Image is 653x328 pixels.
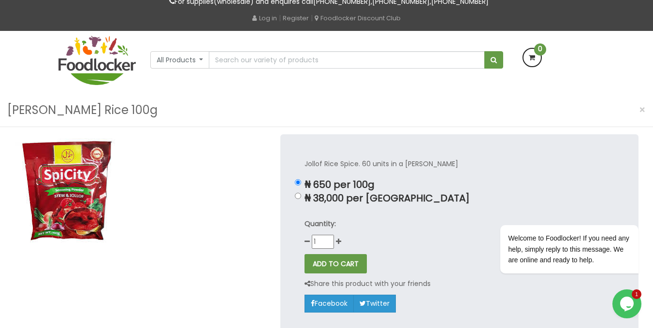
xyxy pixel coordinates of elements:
span: | [311,13,313,23]
button: All Products [150,51,210,69]
iframe: chat widget [469,171,643,285]
a: Register [283,14,309,23]
button: ADD TO CART [305,254,367,273]
img: Spicity Jollof Rice 100g [15,134,123,243]
p: Jollof Rice Spice. 60 units in a [PERSON_NAME] [305,158,614,170]
a: Twitter [353,295,396,312]
a: Foodlocker Discount Club [315,14,401,23]
span: × [639,103,646,117]
span: 0 [534,43,546,56]
img: FoodLocker [58,36,136,85]
input: Search our variety of products [209,51,484,69]
a: Log in [252,14,277,23]
p: Share this product with your friends [305,278,431,289]
button: Close [634,100,651,120]
strong: Quantity: [305,219,336,228]
span: | [279,13,281,23]
h3: [PERSON_NAME] Rice 100g [7,101,158,119]
a: Facebook [305,295,354,312]
p: ₦ 38,000 per [GEOGRAPHIC_DATA] [305,193,614,204]
input: ₦ 650 per 100g [295,179,301,185]
input: ₦ 38,000 per [GEOGRAPHIC_DATA] [295,193,301,199]
p: ₦ 650 per 100g [305,179,614,190]
iframe: chat widget [612,289,643,318]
